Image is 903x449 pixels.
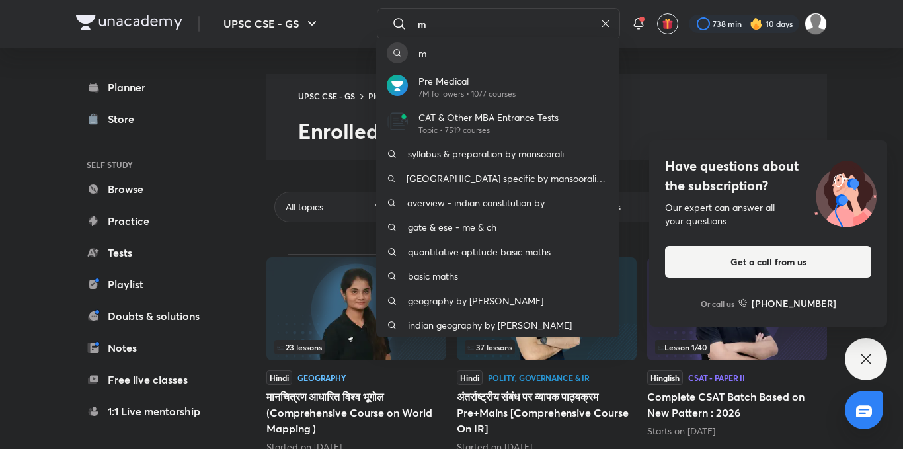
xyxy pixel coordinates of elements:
img: Avatar [387,75,408,96]
a: AvatarPre Medical7M followers • 1077 courses [376,69,619,105]
a: [GEOGRAPHIC_DATA] specific by mansoorali kappungal [376,166,619,190]
p: m [418,46,426,60]
p: CAT & Other MBA Entrance Tests [418,110,559,124]
img: Avatar [387,111,408,132]
a: [PHONE_NUMBER] [738,296,836,310]
p: overview - indian constitution by [PERSON_NAME] [407,196,609,210]
a: geography by [PERSON_NAME] [376,288,619,313]
a: basic maths [376,264,619,288]
p: Topic • 7519 courses [418,124,559,136]
a: m [376,37,619,69]
img: ttu_illustration_new.svg [804,156,887,227]
a: overview - indian constitution by [PERSON_NAME] [376,190,619,215]
button: Get a call from us [665,246,871,278]
a: AvatarCAT & Other MBA Entrance TestsTopic • 7519 courses [376,105,619,142]
p: Pre Medical [418,74,516,88]
p: indian geography by [PERSON_NAME] [408,318,572,332]
a: quantitative aptitude basic maths [376,239,619,264]
h6: [PHONE_NUMBER] [752,296,836,310]
p: [GEOGRAPHIC_DATA] specific by mansoorali kappungal [407,171,609,185]
div: Our expert can answer all your questions [665,201,871,227]
p: syllabus & preparation by mansoorali kappungal [408,147,609,161]
p: Or call us [701,298,734,309]
p: gate & ese - me & ch [408,220,496,234]
a: syllabus & preparation by mansoorali kappungal [376,142,619,166]
p: 7M followers • 1077 courses [418,88,516,100]
p: geography by [PERSON_NAME] [408,294,543,307]
p: quantitative aptitude basic maths [408,245,551,259]
a: gate & ese - me & ch [376,215,619,239]
p: basic maths [408,269,458,283]
h4: Have questions about the subscription? [665,156,871,196]
a: indian geography by [PERSON_NAME] [376,313,619,337]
